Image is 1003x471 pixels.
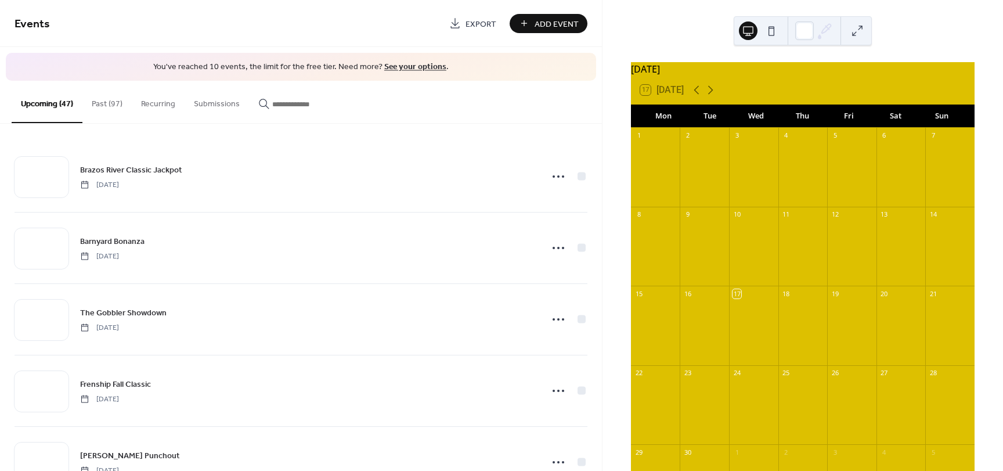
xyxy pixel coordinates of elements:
div: 6 [880,131,889,140]
div: 19 [831,289,839,298]
span: Barnyard Bonanza [80,235,145,247]
div: 30 [683,448,692,456]
span: Export [466,18,496,30]
div: 28 [929,369,937,377]
a: Export [441,14,505,33]
button: Past (97) [82,81,132,122]
div: 12 [831,210,839,219]
div: Thu [780,105,826,128]
div: 4 [880,448,889,456]
div: 2 [683,131,692,140]
div: Sat [872,105,919,128]
div: 4 [782,131,791,140]
div: Tue [687,105,733,128]
a: The Gobbler Showdown [80,306,167,319]
a: Frenship Fall Classic [80,377,151,391]
div: 9 [683,210,692,219]
button: Recurring [132,81,185,122]
span: You've reached 10 events, the limit for the free tier. Need more? . [17,62,585,73]
div: 16 [683,289,692,298]
div: 10 [733,210,741,219]
span: [PERSON_NAME] Punchout [80,450,180,462]
div: 25 [782,369,791,377]
a: Barnyard Bonanza [80,235,145,248]
span: Frenship Fall Classic [80,378,151,390]
div: 24 [733,369,741,377]
div: Wed [733,105,780,128]
a: [PERSON_NAME] Punchout [80,449,180,462]
div: 26 [831,369,839,377]
button: Submissions [185,81,249,122]
div: 3 [733,131,741,140]
div: 11 [782,210,791,219]
div: 1 [634,131,643,140]
button: Upcoming (47) [12,81,82,123]
div: [DATE] [631,62,975,76]
div: 14 [929,210,937,219]
div: 22 [634,369,643,377]
div: 1 [733,448,741,456]
div: Mon [640,105,687,128]
div: Fri [826,105,872,128]
div: 18 [782,289,791,298]
span: [DATE] [80,322,119,333]
span: [DATE] [80,251,119,261]
a: See your options [384,59,446,75]
div: 29 [634,448,643,456]
div: 7 [929,131,937,140]
div: 27 [880,369,889,377]
div: 13 [880,210,889,219]
span: [DATE] [80,394,119,404]
span: Brazos River Classic Jackpot [80,164,182,176]
div: 21 [929,289,937,298]
div: 3 [831,448,839,456]
div: 20 [880,289,889,298]
div: 5 [831,131,839,140]
div: 15 [634,289,643,298]
span: Events [15,13,50,35]
div: 2 [782,448,791,456]
div: 5 [929,448,937,456]
a: Brazos River Classic Jackpot [80,163,182,177]
span: [DATE] [80,179,119,190]
div: 17 [733,289,741,298]
div: 23 [683,369,692,377]
div: Sun [919,105,965,128]
div: 8 [634,210,643,219]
